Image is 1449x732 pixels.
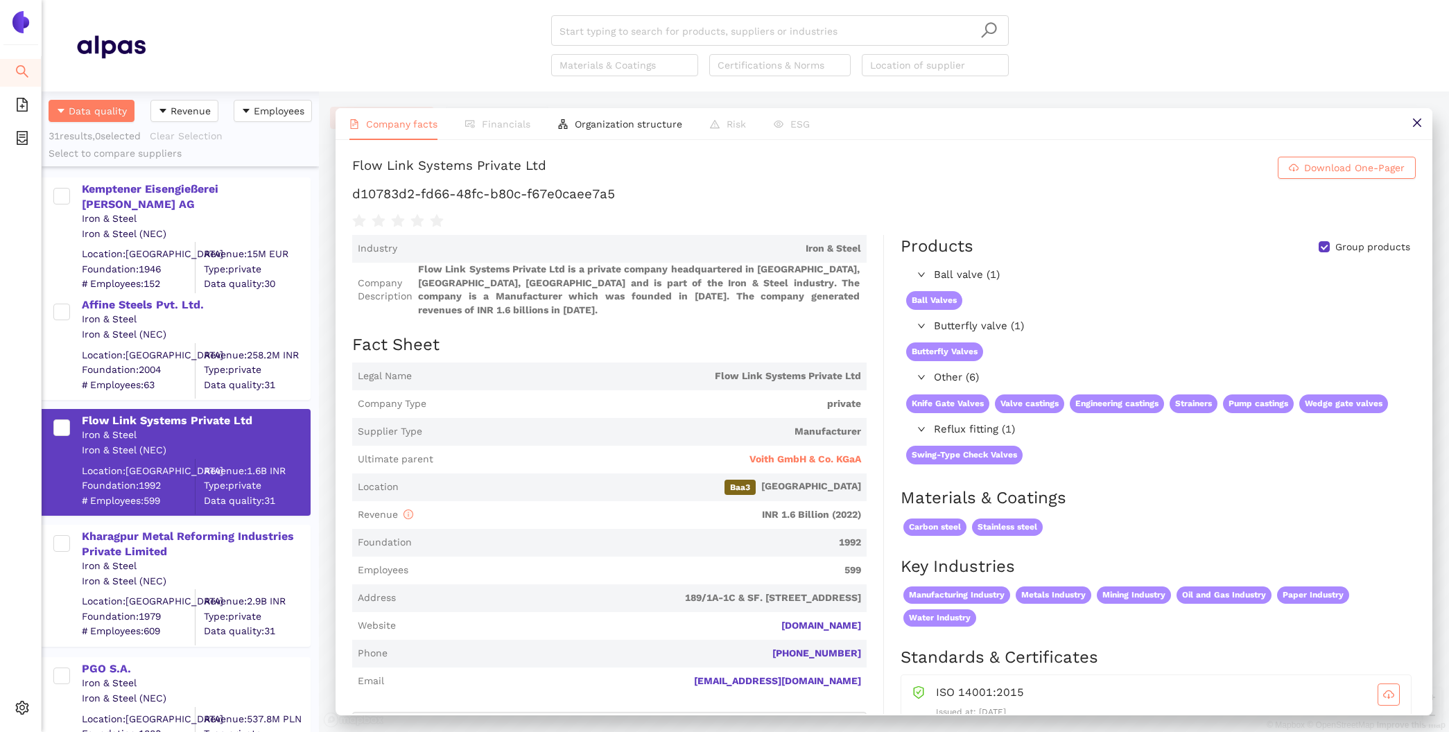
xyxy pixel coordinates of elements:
div: Iron & Steel (NEC) [82,227,309,241]
div: Iron & Steel (NEC) [82,444,309,458]
button: cloud-download [1378,683,1400,706]
button: caret-downRevenue [150,100,218,122]
h2: Key Industries [901,555,1416,579]
span: Stainless steel [972,518,1043,536]
span: Group products [1330,241,1416,254]
span: close [1412,117,1423,128]
p: Issued at: [DATE] [936,706,1400,719]
span: Flow Link Systems Private Ltd [417,369,861,383]
span: Knife Gate Valves [906,394,989,413]
span: Email [358,674,384,688]
span: Type: private [204,363,309,377]
span: Baa3 [724,480,756,495]
span: Manufacturer [428,425,861,439]
div: Select to compare suppliers [49,147,312,161]
span: ESG [790,119,810,130]
div: Revenue: 15M EUR [204,247,309,261]
div: Other (6) [901,367,1394,389]
span: container [15,126,29,154]
h1: d10783d2-fd66-48fc-b80c-f67e0caee7a5 [352,185,1416,203]
span: Water Industry [903,609,976,627]
span: cloud-download [1289,163,1299,174]
div: Iron & Steel (NEC) [82,692,309,706]
div: Revenue: 537.8M PLN [204,712,309,726]
div: Iron & Steel [82,313,309,326]
div: Flow Link Systems Private Ltd [352,157,546,179]
div: Reflux fitting (1) [901,419,1394,441]
div: Kharagpur Metal Reforming Industries Private Limited [82,529,309,560]
span: private [432,397,861,411]
span: cloud-download [1378,689,1399,700]
span: file-add [15,93,29,121]
span: # Employees: 152 [82,277,195,291]
div: Ball valve (1) [901,264,1394,286]
span: Supplier Type [358,425,422,439]
span: Valve castings [995,394,1064,413]
span: Butterfly Valves [906,342,983,361]
span: 599 [414,564,861,577]
span: Ultimate parent [358,453,433,467]
span: Location [358,480,399,494]
div: Iron & Steel [82,677,309,690]
div: Location: [GEOGRAPHIC_DATA] [82,348,195,362]
span: Ball valve (1) [934,267,1388,284]
span: Foundation: 1979 [82,609,195,623]
div: Iron & Steel (NEC) [82,328,309,342]
span: caret-down [56,106,66,117]
span: Engineering castings [1070,394,1164,413]
button: caret-downData quality [49,100,135,122]
span: Revenue [171,103,211,119]
span: Company Type [358,397,426,411]
span: Reflux fitting (1) [934,421,1388,438]
div: Location: [GEOGRAPHIC_DATA] [82,712,195,726]
div: Flow Link Systems Private Ltd [82,413,309,428]
button: close [1401,108,1432,139]
span: Company Description [358,277,413,304]
img: Homepage [76,29,146,64]
span: Ball Valves [906,291,962,310]
span: star [410,214,424,228]
span: [GEOGRAPHIC_DATA] [404,480,861,495]
span: Data quality: 30 [204,277,309,291]
span: Other (6) [934,369,1388,386]
div: Revenue: 1.6B INR [204,464,309,478]
span: Legal Name [358,369,412,383]
img: Logo [10,11,32,33]
span: Iron & Steel [403,242,861,256]
div: Kemptener Eisengießerei [PERSON_NAME] AG [82,182,309,213]
span: Download One-Pager [1304,160,1405,175]
span: Type: private [204,609,309,623]
span: Foundation [358,536,412,550]
span: right [917,425,926,433]
span: fund-view [465,119,475,129]
h2: Standards & Certificates [901,646,1416,670]
span: Financials [482,119,530,130]
span: file-text [349,119,359,129]
span: # Employees: 63 [82,378,195,392]
div: Products [901,235,973,259]
div: Affine Steels Pvt. Ltd. [82,297,309,313]
span: INR 1.6 Billion (2022) [419,508,861,522]
div: Location: [GEOGRAPHIC_DATA] [82,464,195,478]
span: Phone [358,647,388,661]
span: Butterfly valve (1) [934,318,1388,335]
span: info-circle [404,509,413,519]
span: Data quality: 31 [204,494,309,507]
span: caret-down [158,106,168,117]
div: Butterfly valve (1) [901,315,1394,338]
span: Industry [358,242,397,256]
span: Data quality: 31 [204,378,309,392]
h2: Materials & Coatings [901,487,1416,510]
span: warning [710,119,720,129]
div: PGO S.A. [82,661,309,677]
span: 1992 [417,536,861,550]
span: Paper Industry [1277,586,1349,604]
span: Pump castings [1223,394,1294,413]
span: Foundation: 2004 [82,363,195,377]
span: caret-down [241,106,251,117]
span: Foundation: 1946 [82,262,195,276]
span: # Employees: 609 [82,625,195,638]
span: # Employees: 599 [82,494,195,507]
span: safety-certificate [912,683,925,699]
span: Flow Link Systems Private Ltd is a private company headquartered in [GEOGRAPHIC_DATA], [GEOGRAPHI... [418,263,861,317]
